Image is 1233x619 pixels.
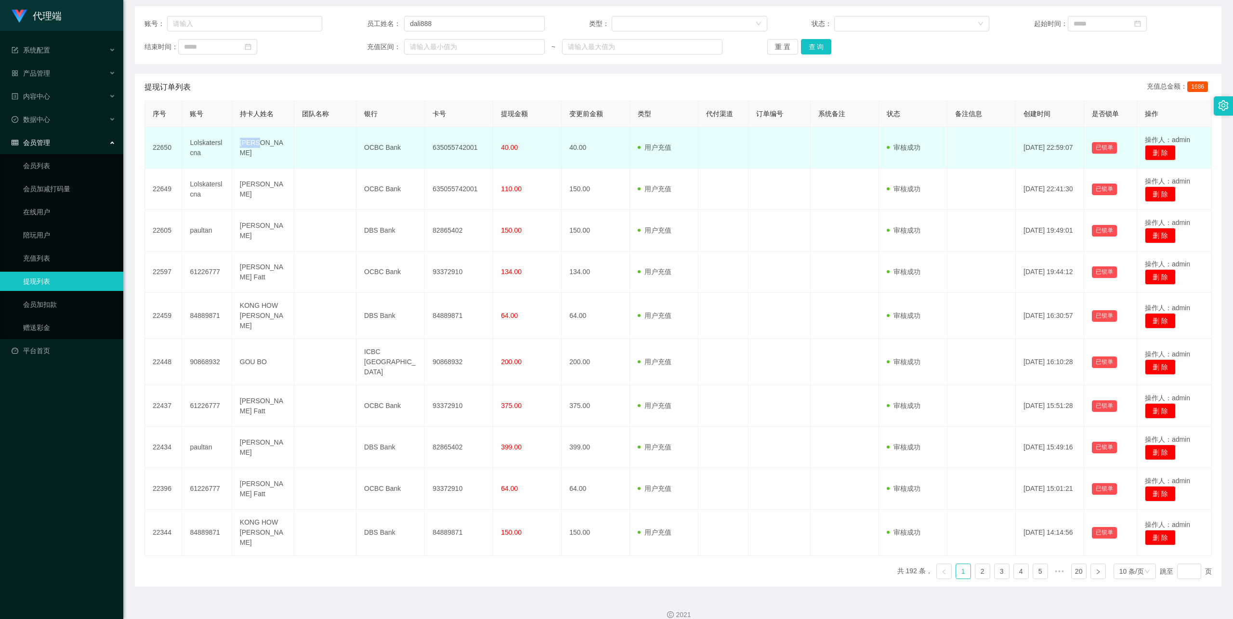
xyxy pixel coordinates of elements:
[425,169,493,210] td: 635055742001
[425,385,493,427] td: 93372910
[767,39,798,54] button: 重 置
[1144,568,1150,575] i: 图标: down
[994,564,1010,579] li: 3
[1092,356,1117,368] button: 已锁单
[887,358,920,366] span: 审核成功
[1092,225,1117,237] button: 已锁单
[12,139,50,146] span: 会员管理
[1092,184,1117,195] button: 已锁单
[232,385,294,427] td: [PERSON_NAME] Fatt
[1034,19,1068,29] span: 起始时间：
[1092,483,1117,495] button: 已锁单
[887,485,920,492] span: 审核成功
[145,468,182,510] td: 22396
[638,110,651,118] span: 类型
[153,110,166,118] span: 序号
[936,564,952,579] li: 上一页
[1092,527,1117,539] button: 已锁单
[941,569,947,575] i: 图标: left
[1145,145,1176,160] button: 删 除
[425,510,493,556] td: 84889871
[1145,177,1190,185] span: 操作人：admin
[356,339,425,385] td: ICBC [GEOGRAPHIC_DATA]
[501,312,518,319] span: 64.00
[182,293,232,339] td: 84889871
[12,116,50,123] span: 数据中心
[145,293,182,339] td: 22459
[501,110,528,118] span: 提现金额
[425,210,493,251] td: 82865402
[1033,564,1048,579] li: 5
[1134,20,1141,27] i: 图标: calendar
[144,19,167,29] span: 账号：
[1187,81,1208,92] span: 1686
[356,510,425,556] td: DBS Bank
[145,427,182,468] td: 22434
[1145,110,1158,118] span: 操作
[425,468,493,510] td: 93372910
[232,210,294,251] td: [PERSON_NAME]
[1145,403,1176,419] button: 删 除
[1052,564,1067,579] li: 向后 5 页
[887,528,920,536] span: 审核成功
[145,339,182,385] td: 22448
[356,251,425,293] td: OCBC Bank
[232,127,294,169] td: [PERSON_NAME]
[1016,385,1084,427] td: [DATE] 15:51:28
[589,19,612,29] span: 类型：
[144,42,178,52] span: 结束时间：
[12,93,18,100] i: 图标: profile
[1016,210,1084,251] td: [DATE] 19:49:01
[978,21,984,27] i: 图标: down
[232,427,294,468] td: [PERSON_NAME]
[995,564,1009,579] a: 3
[1052,564,1067,579] span: •••
[12,139,18,146] i: 图标: table
[562,210,630,251] td: 150.00
[501,268,522,276] span: 134.00
[182,169,232,210] td: Lolskaterslcna
[1119,564,1144,579] div: 10 条/页
[956,564,971,579] li: 1
[364,110,378,118] span: 银行
[356,427,425,468] td: DBS Bank
[245,43,251,50] i: 图标: calendar
[367,42,405,52] span: 充值区间：
[562,39,722,54] input: 请输入最大值为
[1145,313,1176,329] button: 删 除
[1013,564,1029,579] li: 4
[1092,142,1117,154] button: 已锁单
[356,210,425,251] td: DBS Bank
[182,385,232,427] td: 61226777
[562,427,630,468] td: 399.00
[356,293,425,339] td: DBS Bank
[1092,110,1119,118] span: 是否锁单
[12,46,50,54] span: 系统配置
[638,226,671,234] span: 用户充值
[1092,442,1117,453] button: 已锁单
[1023,110,1050,118] span: 创建时间
[1145,486,1176,501] button: 删 除
[302,110,329,118] span: 团队名称
[12,70,18,77] i: 图标: appstore-o
[145,127,182,169] td: 22650
[501,226,522,234] span: 150.00
[145,169,182,210] td: 22649
[887,312,920,319] span: 审核成功
[638,268,671,276] span: 用户充值
[562,127,630,169] td: 40.00
[1145,269,1176,285] button: 删 除
[425,339,493,385] td: 90868932
[1016,251,1084,293] td: [DATE] 19:44:12
[1072,564,1086,579] a: 20
[638,528,671,536] span: 用户充值
[756,110,783,118] span: 订单编号
[1092,310,1117,322] button: 已锁单
[182,127,232,169] td: Lolskaterslcna
[404,16,545,31] input: 请输入
[433,110,446,118] span: 卡号
[812,19,834,29] span: 状态：
[23,225,116,245] a: 陪玩用户
[562,468,630,510] td: 64.00
[232,293,294,339] td: KONG HOW [PERSON_NAME]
